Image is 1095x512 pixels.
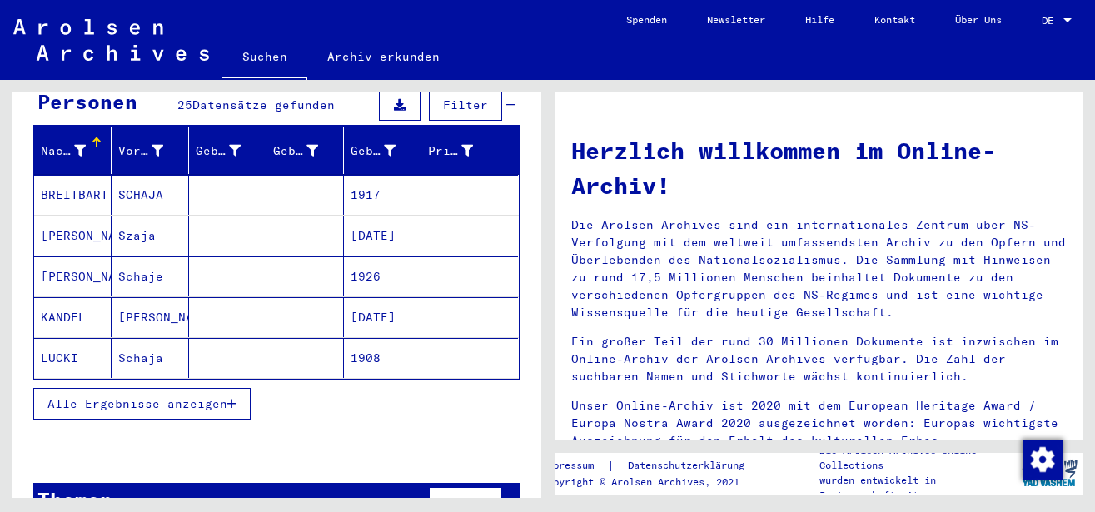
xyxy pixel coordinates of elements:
[266,127,344,174] mat-header-cell: Geburt‏
[222,37,307,80] a: Suchen
[34,256,112,296] mat-cell: [PERSON_NAME]
[1022,439,1062,479] div: Zustimmung ändern
[112,256,189,296] mat-cell: Schaje
[344,338,421,378] mat-cell: 1908
[344,175,421,215] mat-cell: 1917
[421,127,518,174] mat-header-cell: Prisoner #
[41,142,86,160] div: Nachname
[307,37,460,77] a: Archiv erkunden
[34,297,112,337] mat-cell: KANDEL
[37,87,137,117] div: Personen
[34,175,112,215] mat-cell: BREITBART
[34,127,112,174] mat-header-cell: Nachname
[1023,440,1063,480] img: Zustimmung ändern
[571,133,1067,203] h1: Herzlich willkommen im Online-Archiv!
[428,142,473,160] div: Prisoner #
[344,216,421,256] mat-cell: [DATE]
[541,457,607,475] a: Impressum
[112,127,189,174] mat-header-cell: Vorname
[177,97,192,112] span: 25
[351,142,396,160] div: Geburtsdatum
[344,297,421,337] mat-cell: [DATE]
[34,216,112,256] mat-cell: [PERSON_NAME]
[196,137,266,164] div: Geburtsname
[13,19,209,61] img: Arolsen_neg.svg
[443,495,488,510] span: Filter
[615,457,764,475] a: Datenschutzerklärung
[429,89,502,121] button: Filter
[192,97,335,112] span: Datensätze gefunden
[273,142,318,160] div: Geburt‏
[112,338,189,378] mat-cell: Schaja
[273,137,343,164] div: Geburt‏
[571,397,1067,450] p: Unser Online-Archiv ist 2020 mit dem European Heritage Award / Europa Nostra Award 2020 ausgezeic...
[571,216,1067,321] p: Die Arolsen Archives sind ein internationales Zentrum über NS-Verfolgung mit dem weltweit umfasse...
[571,333,1067,385] p: Ein großer Teil der rund 30 Millionen Dokumente ist inzwischen im Online-Archiv der Arolsen Archi...
[1042,15,1060,27] span: DE
[112,297,189,337] mat-cell: [PERSON_NAME]
[541,475,764,490] p: Copyright © Arolsen Archives, 2021
[1018,452,1081,494] img: yv_logo.png
[112,216,189,256] mat-cell: Szaja
[189,127,266,174] mat-header-cell: Geburtsname
[428,137,498,164] div: Prisoner #
[41,137,111,164] div: Nachname
[344,127,421,174] mat-header-cell: Geburtsdatum
[196,142,241,160] div: Geburtsname
[541,457,764,475] div: |
[344,256,421,296] mat-cell: 1926
[351,137,421,164] div: Geburtsdatum
[47,396,227,411] span: Alle Ergebnisse anzeigen
[33,388,251,420] button: Alle Ergebnisse anzeigen
[819,443,1017,473] p: Die Arolsen Archives Online-Collections
[34,338,112,378] mat-cell: LUCKI
[112,175,189,215] mat-cell: SCHAJA
[118,137,188,164] div: Vorname
[443,97,488,112] span: Filter
[118,142,163,160] div: Vorname
[819,473,1017,503] p: wurden entwickelt in Partnerschaft mit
